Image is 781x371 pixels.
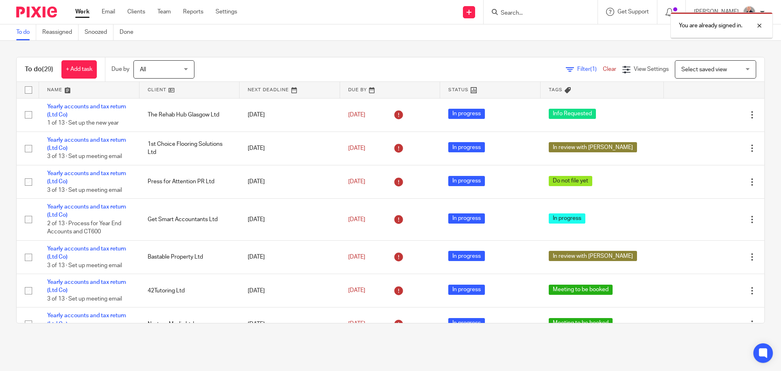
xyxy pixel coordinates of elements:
[16,7,57,18] img: Pixie
[16,24,36,40] a: To do
[140,165,240,198] td: Press for Attention PR Ltd
[47,246,126,260] a: Yearly accounts and tax return (Ltd Co)
[634,66,669,72] span: View Settings
[75,8,89,16] a: Work
[47,120,119,126] span: 1 of 13 · Set up the new year
[47,221,121,235] span: 2 of 13 · Process for Year End Accounts and CT600
[47,154,122,160] span: 3 of 13 · Set up meeting email
[47,104,126,118] a: Yearly accounts and tax return (Ltd Co)
[549,285,613,295] span: Meeting to be booked
[47,313,126,327] a: Yearly accounts and tax return (Ltd Co)
[448,176,485,186] span: In progress
[47,171,126,184] a: Yearly accounts and tax return (Ltd Co)
[140,240,240,274] td: Bastable Property Ltd
[448,318,485,328] span: In progress
[85,24,113,40] a: Snoozed
[348,179,365,184] span: [DATE]
[240,98,340,132] td: [DATE]
[240,240,340,274] td: [DATE]
[140,132,240,165] td: 1st Choice Flooring Solutions Ltd
[140,274,240,307] td: 42Tutoring Ltd
[348,321,365,327] span: [DATE]
[549,251,637,261] span: In review with [PERSON_NAME]
[549,213,585,224] span: In progress
[42,24,79,40] a: Reassigned
[549,88,563,92] span: Tags
[47,187,122,193] span: 3 of 13 · Set up meeting email
[240,165,340,198] td: [DATE]
[42,66,53,72] span: (29)
[140,67,146,72] span: All
[111,65,129,73] p: Due by
[348,254,365,260] span: [DATE]
[549,318,613,328] span: Meeting to be booked
[47,137,126,151] a: Yearly accounts and tax return (Ltd Co)
[47,204,126,218] a: Yearly accounts and tax return (Ltd Co)
[47,279,126,293] a: Yearly accounts and tax return (Ltd Co)
[448,109,485,119] span: In progress
[25,65,53,74] h1: To do
[157,8,171,16] a: Team
[140,307,240,341] td: Nurture Media Ltd
[679,22,742,30] p: You are already signed in.
[549,109,596,119] span: Info Requested
[240,274,340,307] td: [DATE]
[348,288,365,294] span: [DATE]
[348,145,365,151] span: [DATE]
[120,24,140,40] a: Done
[47,263,122,268] span: 3 of 13 · Set up meeting email
[240,199,340,241] td: [DATE]
[102,8,115,16] a: Email
[183,8,203,16] a: Reports
[240,307,340,341] td: [DATE]
[549,176,592,186] span: Do not file yet
[240,132,340,165] td: [DATE]
[577,66,603,72] span: Filter
[47,296,122,302] span: 3 of 13 · Set up meeting email
[140,199,240,241] td: Get Smart Accountants Ltd
[549,142,637,152] span: In review with [PERSON_NAME]
[61,60,97,79] a: + Add task
[348,217,365,222] span: [DATE]
[448,251,485,261] span: In progress
[348,112,365,118] span: [DATE]
[216,8,237,16] a: Settings
[743,6,756,19] img: IMG_8745-0021-copy.jpg
[603,66,616,72] a: Clear
[448,285,485,295] span: In progress
[127,8,145,16] a: Clients
[448,142,485,152] span: In progress
[590,66,597,72] span: (1)
[140,98,240,132] td: The Rehab Hub Glasgow Ltd
[448,213,485,224] span: In progress
[681,67,727,72] span: Select saved view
